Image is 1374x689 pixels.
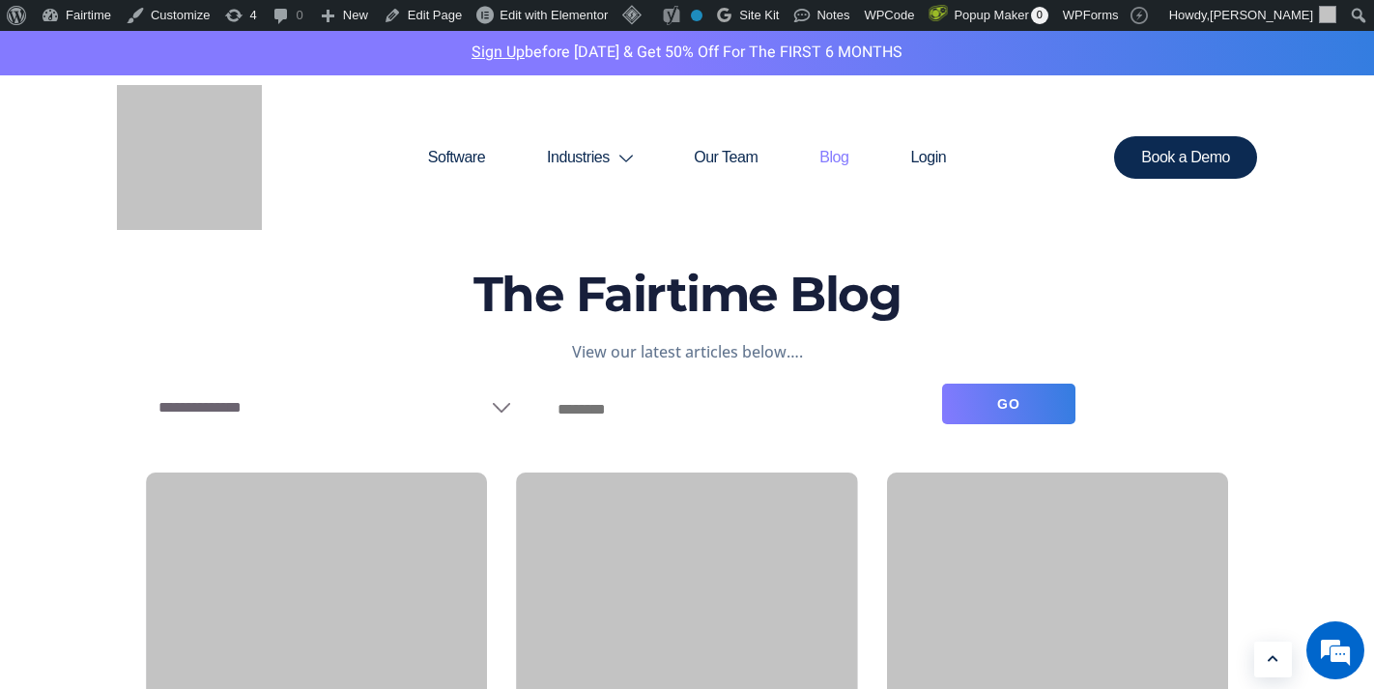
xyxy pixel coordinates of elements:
[788,111,879,204] a: Blog
[942,384,1075,424] button: Go
[1031,7,1048,24] span: 0
[879,111,977,204] a: Login
[1114,136,1257,179] a: Book a Demo
[472,41,525,64] a: Sign Up
[397,111,516,204] a: Software
[663,111,788,204] a: Our Team
[516,111,663,204] a: Industries
[691,10,702,21] div: No index
[1254,642,1292,677] a: Learn More
[1141,150,1230,165] span: Book a Demo
[739,8,779,22] span: Site Kit
[146,340,1228,365] div: View our latest articles below….
[1210,8,1313,22] span: [PERSON_NAME]
[500,8,608,22] span: Edit with Elementor
[146,268,1228,321] h1: The Fairtime Blog
[14,41,1360,66] p: before [DATE] & Get 50% Off for the FIRST 6 MONTHS
[997,396,1020,412] span: Go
